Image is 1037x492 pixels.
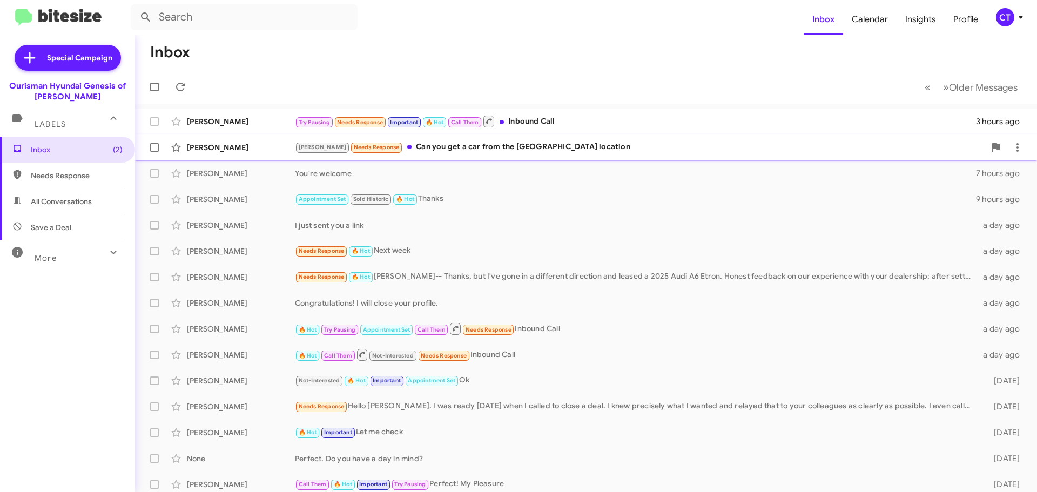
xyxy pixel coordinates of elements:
[421,352,467,359] span: Needs Response
[113,144,123,155] span: (2)
[295,168,976,179] div: You're welcome
[945,4,987,35] a: Profile
[150,44,190,61] h1: Inbox
[299,429,317,436] span: 🔥 Hot
[295,374,977,387] div: Ok
[804,4,843,35] a: Inbox
[295,271,977,283] div: [PERSON_NAME]-- Thanks, but I've gone in a different direction and leased a 2025 Audi A6 Etron. H...
[295,193,976,205] div: Thanks
[299,377,340,384] span: Not-Interested
[977,298,1028,308] div: a day ago
[897,4,945,35] a: Insights
[408,377,455,384] span: Appointment Set
[390,119,418,126] span: Important
[295,114,976,128] div: Inbound Call
[977,220,1028,231] div: a day ago
[295,141,985,153] div: Can you get a car from the [GEOGRAPHIC_DATA] location
[943,80,949,94] span: »
[987,8,1025,26] button: CT
[47,52,112,63] span: Special Campaign
[373,377,401,384] span: Important
[919,76,1024,98] nav: Page navigation example
[299,196,346,203] span: Appointment Set
[977,453,1028,464] div: [DATE]
[354,144,400,151] span: Needs Response
[187,349,295,360] div: [PERSON_NAME]
[299,326,317,333] span: 🔥 Hot
[918,76,937,98] button: Previous
[334,481,352,488] span: 🔥 Hot
[418,326,446,333] span: Call Them
[299,352,317,359] span: 🔥 Hot
[324,352,352,359] span: Call Them
[295,298,977,308] div: Congratulations! I will close your profile.
[299,481,327,488] span: Call Them
[426,119,444,126] span: 🔥 Hot
[359,481,387,488] span: Important
[295,220,977,231] div: I just sent you a link
[996,8,1014,26] div: CT
[187,142,295,153] div: [PERSON_NAME]
[324,326,355,333] span: Try Pausing
[187,375,295,386] div: [PERSON_NAME]
[977,401,1028,412] div: [DATE]
[295,245,977,257] div: Next week
[299,403,345,410] span: Needs Response
[976,168,1028,179] div: 7 hours ago
[372,352,414,359] span: Not-Interested
[131,4,358,30] input: Search
[977,349,1028,360] div: a day ago
[977,375,1028,386] div: [DATE]
[187,272,295,282] div: [PERSON_NAME]
[347,377,366,384] span: 🔥 Hot
[466,326,511,333] span: Needs Response
[35,119,66,129] span: Labels
[187,168,295,179] div: [PERSON_NAME]
[977,427,1028,438] div: [DATE]
[187,453,295,464] div: None
[295,426,977,439] div: Let me check
[35,253,57,263] span: More
[352,273,370,280] span: 🔥 Hot
[31,222,71,233] span: Save a Deal
[187,401,295,412] div: [PERSON_NAME]
[187,323,295,334] div: [PERSON_NAME]
[363,326,410,333] span: Appointment Set
[353,196,389,203] span: Sold Historic
[31,170,123,181] span: Needs Response
[295,322,977,335] div: Inbound Call
[337,119,383,126] span: Needs Response
[977,479,1028,490] div: [DATE]
[299,247,345,254] span: Needs Response
[977,272,1028,282] div: a day ago
[31,144,123,155] span: Inbox
[976,194,1028,205] div: 9 hours ago
[843,4,897,35] a: Calendar
[299,119,330,126] span: Try Pausing
[187,479,295,490] div: [PERSON_NAME]
[295,453,977,464] div: Perfect. Do you have a day in mind?
[187,246,295,257] div: [PERSON_NAME]
[396,196,414,203] span: 🔥 Hot
[352,247,370,254] span: 🔥 Hot
[324,429,352,436] span: Important
[299,273,345,280] span: Needs Response
[295,348,977,361] div: Inbound Call
[187,194,295,205] div: [PERSON_NAME]
[295,478,977,490] div: Perfect! My Pleasure
[977,246,1028,257] div: a day ago
[925,80,931,94] span: «
[187,298,295,308] div: [PERSON_NAME]
[15,45,121,71] a: Special Campaign
[949,82,1018,93] span: Older Messages
[394,481,426,488] span: Try Pausing
[187,116,295,127] div: [PERSON_NAME]
[299,144,347,151] span: [PERSON_NAME]
[451,119,479,126] span: Call Them
[187,220,295,231] div: [PERSON_NAME]
[295,400,977,413] div: Hello [PERSON_NAME]. I was ready [DATE] when I called to close a deal. I knew precisely what I wa...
